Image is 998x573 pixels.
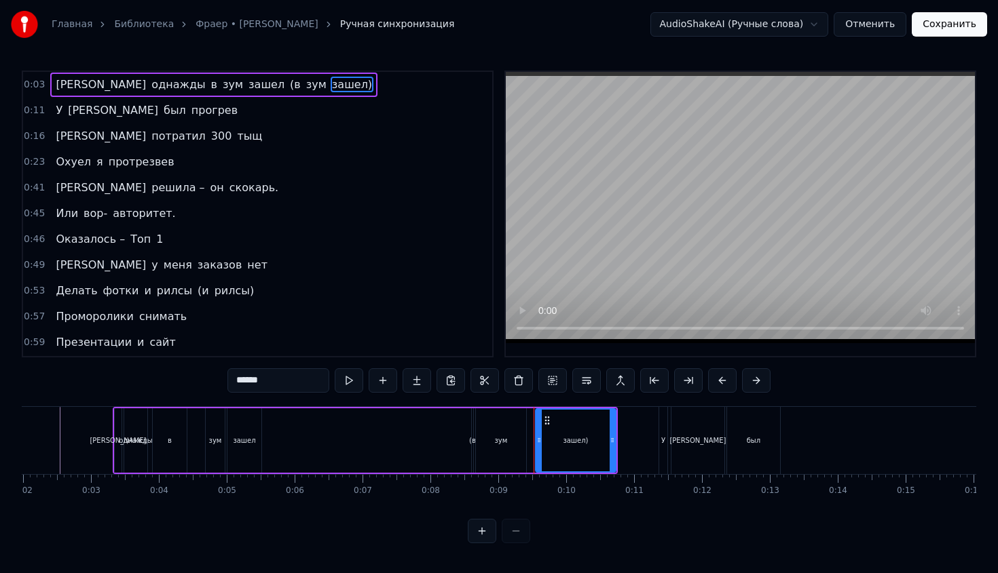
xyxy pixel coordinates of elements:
span: фотки [102,283,141,298]
div: зашел) [563,435,588,446]
span: [PERSON_NAME] [54,180,147,195]
span: Топ [129,231,152,247]
span: и [136,334,145,350]
span: 0:57 [24,310,45,323]
span: Или [54,205,79,221]
span: заказов [196,257,244,273]
span: рилсы) [213,283,255,298]
span: 0:16 [24,130,45,143]
span: Оказалось – [54,231,126,247]
button: Отменить [834,12,906,37]
span: [PERSON_NAME] [54,77,147,92]
div: зум [209,435,222,446]
span: Проморолики [54,309,134,324]
span: 0:46 [24,233,45,246]
span: прогрев [190,102,239,118]
div: 0:05 [218,486,236,496]
span: 0:45 [24,207,45,220]
a: Фраер • [PERSON_NAME] [196,18,318,31]
a: Главная [52,18,92,31]
div: 0:14 [829,486,847,496]
div: однажды [119,435,153,446]
div: 0:02 [14,486,33,496]
span: 0:41 [24,181,45,195]
span: [PERSON_NAME] [54,257,147,273]
span: авторитет. [111,205,177,221]
span: он [209,180,225,195]
div: [PERSON_NAME] [669,435,726,446]
span: и [143,283,152,298]
span: [PERSON_NAME] [67,102,160,118]
span: [PERSON_NAME] [54,128,147,144]
span: скокарь. [228,180,280,195]
div: 0:13 [761,486,779,496]
span: был [162,102,187,118]
span: Делать [54,283,98,298]
img: youka [11,11,38,38]
div: 0:12 [693,486,711,496]
button: Сохранить [912,12,987,37]
span: У [54,102,64,118]
div: в [168,435,172,446]
div: 0:03 [82,486,100,496]
div: 0:07 [354,486,372,496]
span: у [150,257,159,273]
span: сайт [149,334,177,350]
span: 0:59 [24,336,45,349]
span: 300 [210,128,234,144]
span: Охуел [54,154,92,170]
div: зум [495,435,508,446]
div: 0:15 [897,486,915,496]
div: зашел [233,435,255,446]
span: в [210,77,219,92]
span: зашел) [331,77,373,92]
span: зашел [247,77,286,92]
nav: breadcrumb [52,18,454,31]
span: нет [246,257,269,273]
div: (в [469,435,476,446]
span: снимать [138,309,188,324]
span: (в [289,77,302,92]
span: однажды [150,77,206,92]
span: 0:23 [24,155,45,169]
span: тыщ [236,128,263,144]
div: 0:06 [286,486,304,496]
span: 0:11 [24,104,45,117]
span: зум [221,77,244,92]
span: 0:49 [24,258,45,272]
span: рилсы [155,283,193,298]
div: У [661,435,665,446]
span: 0:53 [24,284,45,298]
span: я [95,154,105,170]
span: протрезвев [107,154,176,170]
span: Презентации [54,334,133,350]
div: 0:08 [422,486,440,496]
span: зум [305,77,328,92]
span: потратил [150,128,206,144]
div: [PERSON_NAME] [90,435,146,446]
div: был [747,435,760,446]
div: 0:16 [965,486,983,496]
span: Ручная синхронизация [340,18,455,31]
span: 0:03 [24,78,45,92]
span: вор- [82,205,109,221]
div: 0:11 [625,486,644,496]
span: (и [196,283,210,298]
span: меня [162,257,193,273]
span: 1 [155,231,164,247]
div: 0:04 [150,486,168,496]
span: решила – [150,180,206,195]
div: 0:10 [557,486,576,496]
div: 0:09 [489,486,508,496]
a: Библиотека [114,18,174,31]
